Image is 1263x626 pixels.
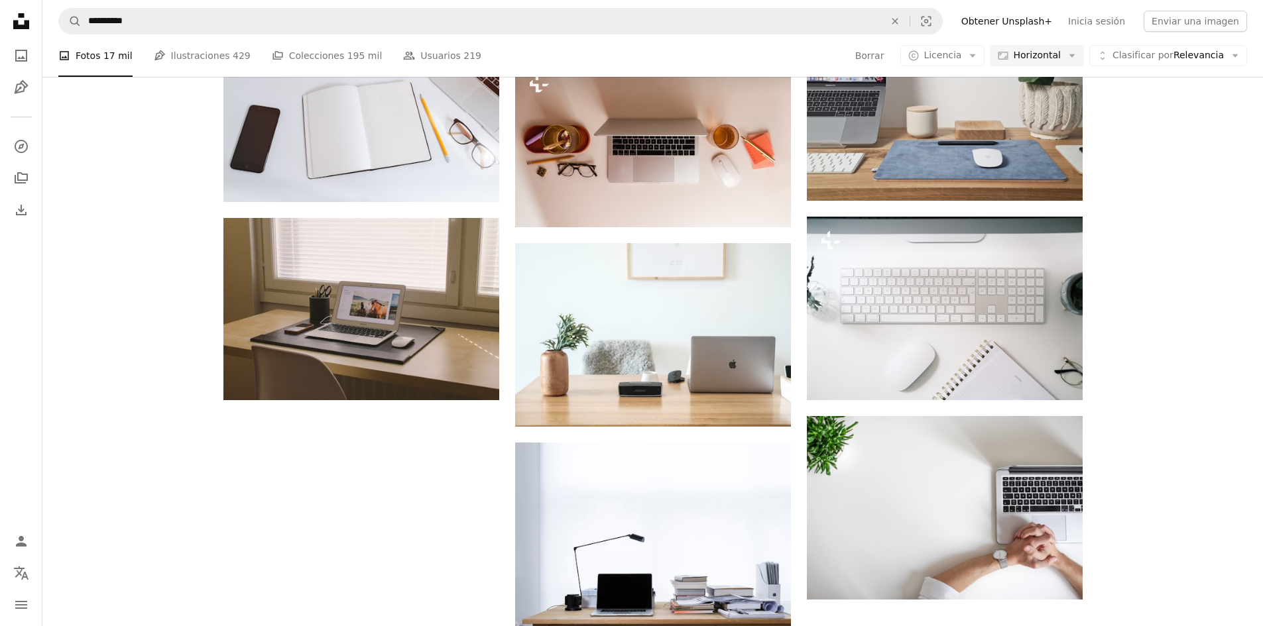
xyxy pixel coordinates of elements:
button: Idioma [8,560,34,586]
a: MacBook Pro sobre mesa de madera marrón [807,91,1083,103]
img: Persona que lleva reloj cerca de la computadora portátil [807,416,1083,600]
img: una computadora portátil sentada encima de un escritorio blanco [515,60,791,227]
span: Clasificar por [1113,50,1173,60]
a: Obtener Unsplash+ [953,11,1060,32]
a: Historial de descargas [8,197,34,223]
button: Menú [8,592,34,618]
a: Usuarios 219 [403,34,481,77]
a: Fotos [8,42,34,69]
a: Ilustraciones [8,74,34,101]
button: Borrar [855,45,885,66]
a: Inicio — Unsplash [8,8,34,37]
a: una computadora portátil sentada encima de un escritorio blanco [515,137,791,149]
span: 195 mil [347,48,383,63]
button: Horizontal [990,45,1083,66]
span: 429 [233,48,251,63]
span: 219 [463,48,481,63]
a: Iniciar sesión / Registrarse [8,528,34,554]
img: An open empty notebook on a white desk next to an iPhone and a MacBook [223,19,499,202]
a: Persona que lleva reloj cerca de la computadora portátil [807,501,1083,513]
button: Búsqueda visual [910,9,942,34]
img: un teclado y un ratón en un escritorio [807,217,1083,400]
a: MacBook Pro sobre mesa de madera marrón [515,329,791,340]
a: An open empty notebook on a white desk next to an iPhone and a MacBook [223,104,499,116]
button: Buscar en Unsplash [59,9,82,34]
img: MacBook Pro encima de la mesa [515,443,791,626]
span: Relevancia [1113,49,1224,62]
span: Horizontal [1013,49,1060,62]
button: Licencia [900,45,985,66]
img: encendió la MacBook en un escritorio de madera beige [223,218,499,400]
a: MacBook Pro encima de la mesa [515,528,791,540]
button: Borrar [880,9,910,34]
img: MacBook Pro sobre mesa de madera marrón [515,243,791,427]
form: Encuentra imágenes en todo el sitio [58,8,943,34]
a: un teclado y un ratón en un escritorio [807,302,1083,314]
a: Colecciones [8,165,34,191]
a: Colecciones 195 mil [272,34,383,77]
button: Enviar una imagen [1144,11,1247,32]
span: Licencia [924,50,961,60]
button: Clasificar porRelevancia [1089,45,1247,66]
a: Inicia sesión [1060,11,1133,32]
a: Explorar [8,133,34,160]
a: encendió la MacBook en un escritorio de madera beige [223,303,499,315]
a: Ilustraciones 429 [154,34,251,77]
